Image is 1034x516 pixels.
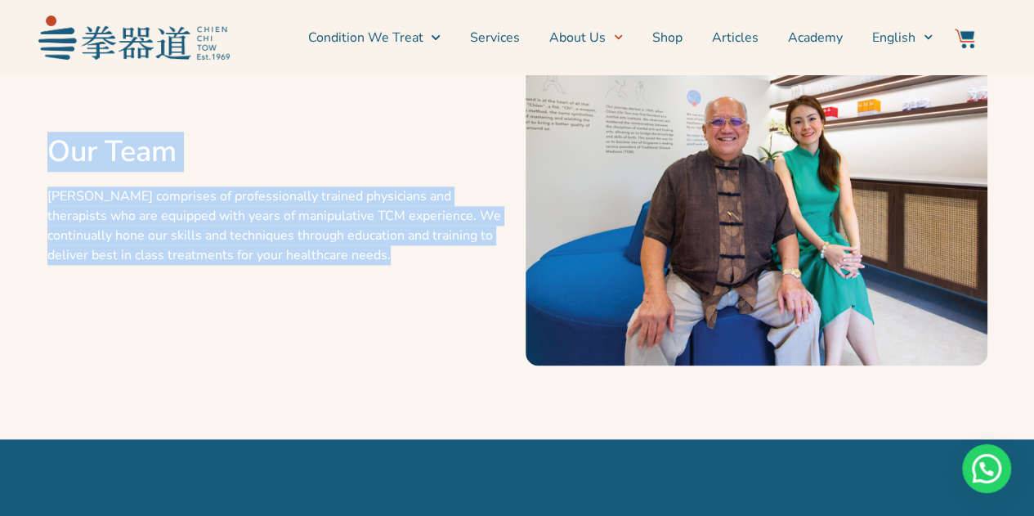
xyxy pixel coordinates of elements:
[238,17,933,58] nav: Menu
[788,17,843,58] a: Academy
[47,134,509,170] h2: Our Team
[872,28,915,47] span: English
[47,186,509,265] p: [PERSON_NAME] comprises of professionally trained physicians and therapists who are equipped with...
[470,17,520,58] a: Services
[962,444,1011,493] div: Need help? WhatsApp contact
[307,17,440,58] a: Condition We Treat
[652,17,683,58] a: Shop
[712,17,759,58] a: Articles
[872,17,933,58] a: Switch to English
[526,57,987,366] img: Untitled-3-01
[955,29,974,48] img: Website Icon-03
[549,17,623,58] a: About Us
